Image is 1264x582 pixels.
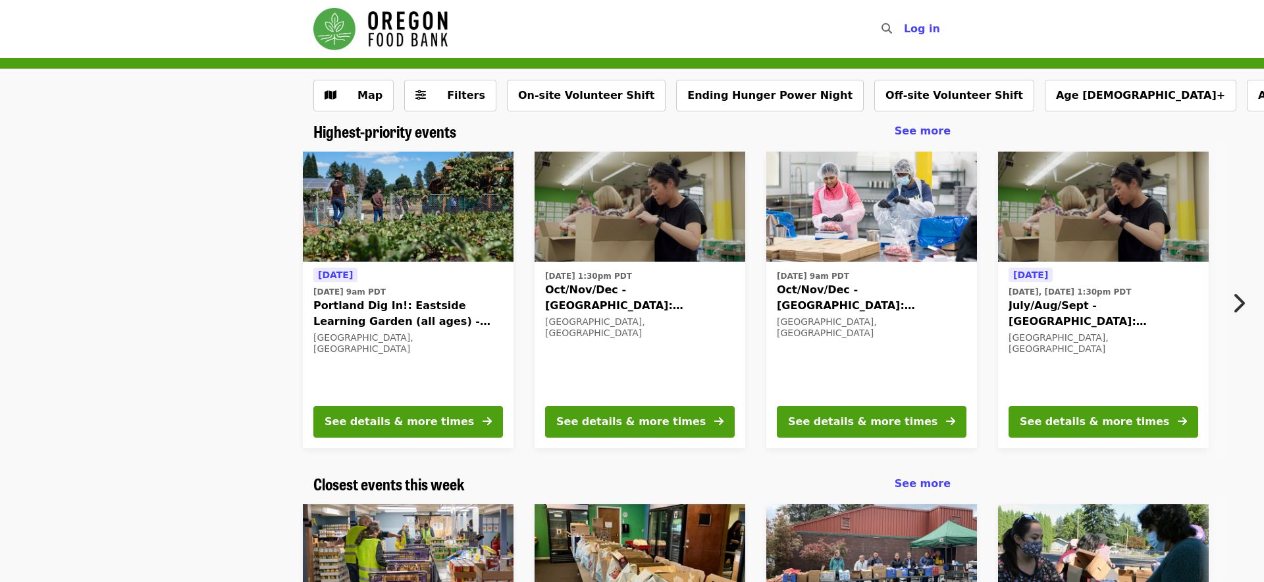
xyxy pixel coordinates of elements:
img: Portland Dig In!: Eastside Learning Garden (all ages) - Aug/Sept/Oct organized by Oregon Food Bank [303,152,513,262]
span: Oct/Nov/Dec - [GEOGRAPHIC_DATA]: Repack/Sort (age [DEMOGRAPHIC_DATA]+) [777,282,966,314]
a: Highest-priority events [313,122,456,141]
a: See details for "Oct/Nov/Dec - Portland: Repack/Sort (age 8+)" [535,152,745,448]
button: See details & more times [777,406,966,438]
button: Age [DEMOGRAPHIC_DATA]+ [1045,80,1236,111]
span: [DATE] [318,270,353,280]
a: See details for "July/Aug/Sept - Portland: Repack/Sort (age 8+)" [998,152,1209,448]
time: [DATE] 1:30pm PDT [545,270,632,282]
button: Log in [893,16,951,42]
div: See details & more times [1020,414,1169,430]
a: See more [895,476,951,492]
span: Log in [904,22,940,35]
button: Filters (0 selected) [404,80,496,111]
span: Map [357,89,382,102]
div: See details & more times [788,414,937,430]
button: See details & more times [1009,406,1198,438]
img: July/Aug/Sept - Portland: Repack/Sort (age 8+) organized by Oregon Food Bank [998,152,1209,262]
button: See details & more times [313,406,503,438]
time: [DATE] 9am PDT [313,286,386,298]
img: Oregon Food Bank - Home [313,8,448,50]
span: Closest events this week [313,472,465,495]
div: See details & more times [556,414,706,430]
div: [GEOGRAPHIC_DATA], [GEOGRAPHIC_DATA] [313,332,503,355]
span: Oct/Nov/Dec - [GEOGRAPHIC_DATA]: Repack/Sort (age [DEMOGRAPHIC_DATA]+) [545,282,735,314]
button: Off-site Volunteer Shift [874,80,1034,111]
button: See details & more times [545,406,735,438]
button: On-site Volunteer Shift [507,80,666,111]
a: See details for "Portland Dig In!: Eastside Learning Garden (all ages) - Aug/Sept/Oct" [303,152,513,448]
div: [GEOGRAPHIC_DATA], [GEOGRAPHIC_DATA] [777,316,966,339]
i: search icon [882,22,892,35]
a: See details for "Oct/Nov/Dec - Beaverton: Repack/Sort (age 10+)" [766,152,977,448]
i: arrow-right icon [1178,415,1187,428]
time: [DATE] 9am PDT [777,270,849,282]
span: July/Aug/Sept - [GEOGRAPHIC_DATA]: Repack/Sort (age [DEMOGRAPHIC_DATA]+) [1009,298,1198,330]
span: [DATE] [1013,270,1048,280]
img: Oct/Nov/Dec - Beaverton: Repack/Sort (age 10+) organized by Oregon Food Bank [766,152,977,262]
button: Next item [1221,285,1264,322]
button: Show map view [313,80,394,111]
i: map icon [325,89,336,102]
div: See details & more times [325,414,474,430]
img: Oct/Nov/Dec - Portland: Repack/Sort (age 8+) organized by Oregon Food Bank [535,152,745,262]
a: See more [895,123,951,139]
i: sliders-h icon [415,89,426,102]
a: Closest events this week [313,475,465,494]
span: Portland Dig In!: Eastside Learning Garden (all ages) - Aug/Sept/Oct [313,298,503,330]
div: [GEOGRAPHIC_DATA], [GEOGRAPHIC_DATA] [545,316,735,339]
div: Closest events this week [303,475,961,494]
i: arrow-right icon [714,415,724,428]
i: chevron-right icon [1232,291,1245,316]
span: See more [895,125,951,137]
i: arrow-right icon [483,415,492,428]
input: Search [900,13,910,45]
div: [GEOGRAPHIC_DATA], [GEOGRAPHIC_DATA] [1009,332,1198,355]
button: Ending Hunger Power Night [676,80,864,111]
span: See more [895,477,951,490]
i: arrow-right icon [946,415,955,428]
time: [DATE], [DATE] 1:30pm PDT [1009,286,1131,298]
span: Highest-priority events [313,119,456,142]
div: Highest-priority events [303,122,961,141]
span: Filters [447,89,485,102]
